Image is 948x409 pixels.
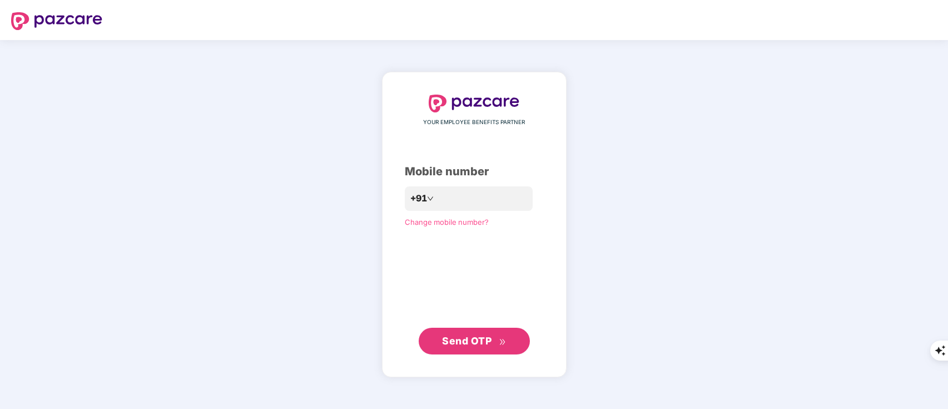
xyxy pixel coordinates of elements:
div: Mobile number [405,163,544,180]
button: Send OTPdouble-right [419,328,530,354]
span: +91 [410,191,427,205]
span: Send OTP [442,335,492,347]
a: Change mobile number? [405,218,489,226]
span: down [427,195,434,202]
span: YOUR EMPLOYEE BENEFITS PARTNER [423,118,525,127]
span: double-right [499,338,506,346]
img: logo [429,95,520,112]
img: logo [11,12,102,30]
